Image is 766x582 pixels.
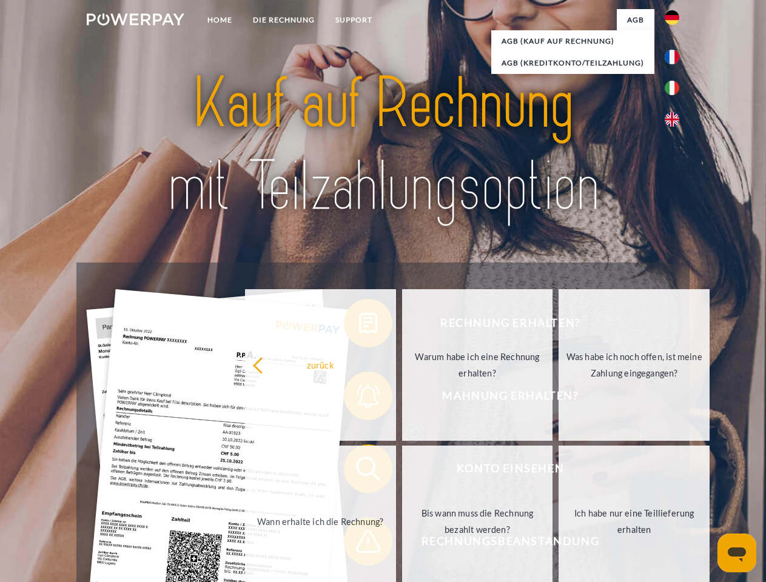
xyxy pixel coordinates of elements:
[717,533,756,572] iframe: Schaltfläche zum Öffnen des Messaging-Fensters
[243,9,325,31] a: DIE RECHNUNG
[566,505,702,538] div: Ich habe nur eine Teillieferung erhalten
[491,52,654,74] a: AGB (Kreditkonto/Teilzahlung)
[409,505,546,538] div: Bis wann muss die Rechnung bezahlt werden?
[665,81,679,95] img: it
[665,112,679,127] img: en
[566,349,702,381] div: Was habe ich noch offen, ist meine Zahlung eingegangen?
[116,58,650,232] img: title-powerpay_de.svg
[252,513,389,529] div: Wann erhalte ich die Rechnung?
[87,13,184,25] img: logo-powerpay-white.svg
[409,349,546,381] div: Warum habe ich eine Rechnung erhalten?
[665,50,679,64] img: fr
[252,356,389,373] div: zurück
[325,9,383,31] a: SUPPORT
[197,9,243,31] a: Home
[491,30,654,52] a: AGB (Kauf auf Rechnung)
[559,289,710,441] a: Was habe ich noch offen, ist meine Zahlung eingegangen?
[617,9,654,31] a: agb
[665,10,679,25] img: de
